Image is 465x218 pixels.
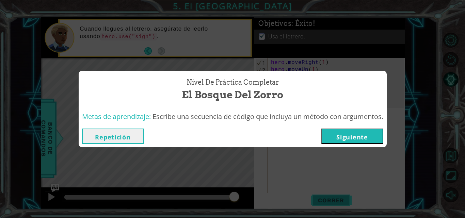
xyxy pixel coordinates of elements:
span: El Bosque del Zorro [182,87,283,102]
button: Siguiente [321,129,383,144]
button: Repetición [82,129,144,144]
span: Metas de aprendizaje: [82,112,151,121]
span: Escribe una secuencia de código que incluya un método con argumentos. [153,112,383,121]
span: Nivel de Práctica Completar [187,78,279,87]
